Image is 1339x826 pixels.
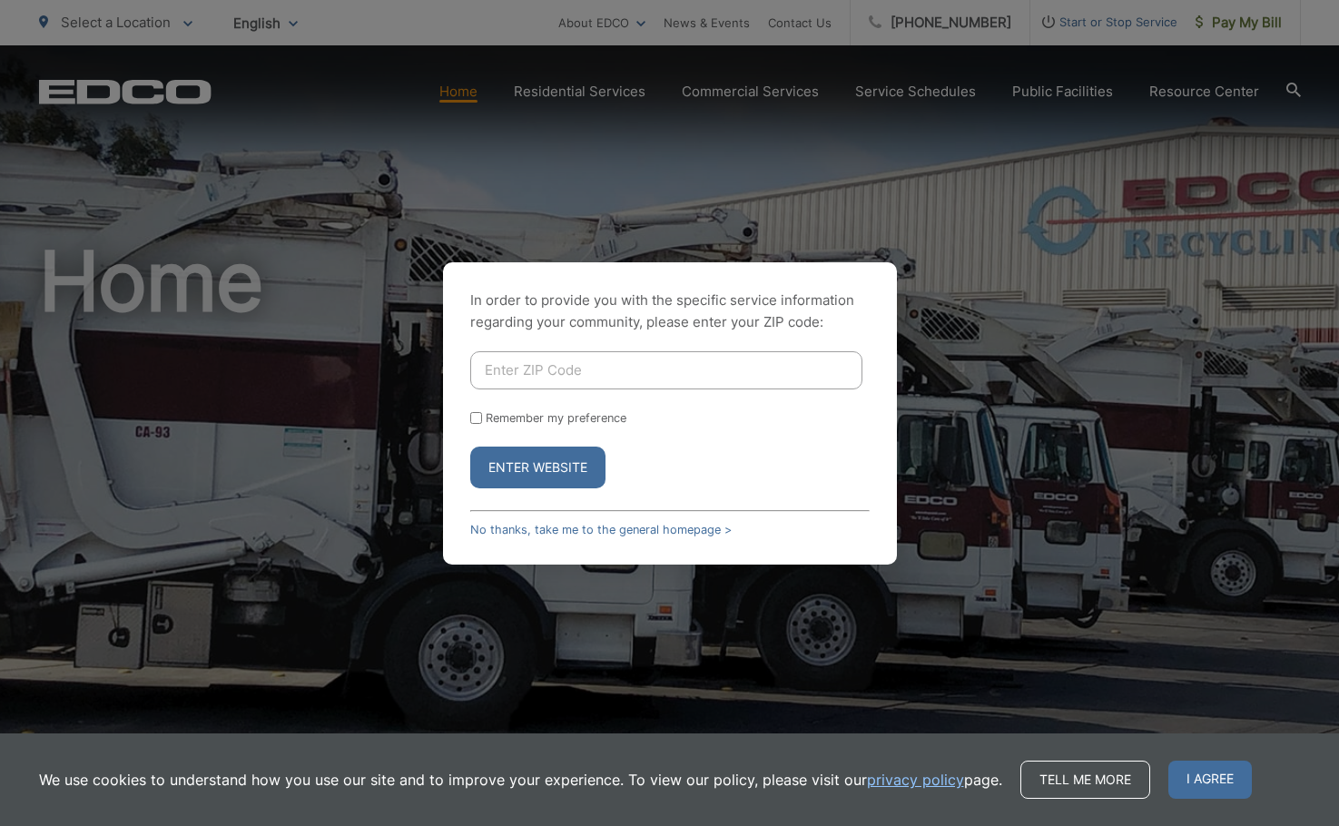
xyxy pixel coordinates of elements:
a: No thanks, take me to the general homepage > [470,523,732,536]
a: privacy policy [867,769,964,791]
button: Enter Website [470,447,606,488]
p: In order to provide you with the specific service information regarding your community, please en... [470,290,870,333]
input: Enter ZIP Code [470,351,862,389]
label: Remember my preference [486,411,626,425]
a: Tell me more [1020,761,1150,799]
span: I agree [1168,761,1252,799]
p: We use cookies to understand how you use our site and to improve your experience. To view our pol... [39,769,1002,791]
